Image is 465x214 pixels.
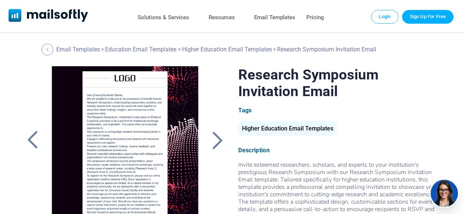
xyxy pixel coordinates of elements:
[238,128,337,131] a: Higher Education Email Templates
[182,46,272,53] a: Higher Education Email Templates
[208,130,226,150] a: Back
[23,130,42,150] a: Back
[209,12,235,23] a: Resources
[254,12,295,23] a: Email Templates
[238,107,442,114] div: Tags
[105,46,176,53] a: Education Email Templates
[238,121,337,136] div: Higher Education Email Templates
[238,66,442,99] h1: Research Symposium Invitation Email
[9,9,88,23] a: Mailsoftly
[402,10,454,23] a: Trial
[56,46,100,53] a: Email Templates
[371,10,398,23] a: Login
[41,44,55,55] a: Back
[138,12,189,23] a: Solutions & Services
[306,12,324,23] a: Pricing
[238,147,442,154] div: Description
